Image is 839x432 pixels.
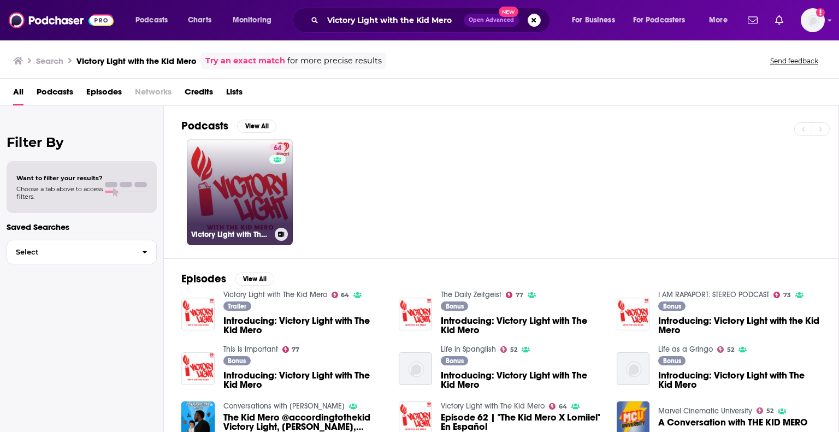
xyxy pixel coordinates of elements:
[36,56,63,66] h3: Search
[446,358,464,364] span: Bonus
[9,10,114,31] a: Podchaser - Follow, Share and Rate Podcasts
[658,316,821,335] span: Introducing: Victory Light with the Kid Mero
[13,83,23,105] a: All
[564,11,629,29] button: open menu
[7,222,157,232] p: Saved Searches
[767,56,822,66] button: Send feedback
[191,230,270,239] h3: Victory Light with The Kid Mero
[188,13,211,28] span: Charts
[771,11,788,29] a: Show notifications dropdown
[228,358,246,364] span: Bonus
[559,404,567,409] span: 64
[7,240,157,264] button: Select
[181,119,276,133] a: PodcastsView All
[223,401,345,411] a: Conversations with Zo
[499,7,518,17] span: New
[743,11,762,29] a: Show notifications dropdown
[626,11,701,29] button: open menu
[185,83,213,105] a: Credits
[801,8,825,32] span: Logged in as GregKubie
[181,298,215,331] a: Introducing: Victory Light with The Kid Mero
[658,345,713,354] a: Life as a Gringo
[292,347,299,352] span: 77
[282,346,300,353] a: 77
[701,11,741,29] button: open menu
[801,8,825,32] button: Show profile menu
[658,290,769,299] a: I AM RAPAPORT: STEREO PODCAST
[816,8,825,17] svg: Add a profile image
[226,83,243,105] a: Lists
[549,403,567,410] a: 64
[783,293,791,298] span: 73
[500,346,517,353] a: 52
[228,303,246,310] span: Trailer
[709,13,728,28] span: More
[766,409,773,413] span: 52
[128,11,182,29] button: open menu
[86,83,122,105] span: Episodes
[303,8,560,33] div: Search podcasts, credits, & more...
[16,185,103,200] span: Choose a tab above to access filters.
[205,55,285,67] a: Try an exact match
[7,248,133,256] span: Select
[76,56,197,66] h3: Victory Light with the Kid Mero
[341,293,349,298] span: 64
[441,371,604,389] a: Introducing: Victory Light with The Kid Mero
[658,406,752,416] a: Marvel Cinematic University
[717,346,734,353] a: 52
[332,292,350,298] a: 64
[441,316,604,335] a: Introducing: Victory Light with The Kid Mero
[441,401,545,411] a: Victory Light with The Kid Mero
[617,352,650,386] img: Introducing: Victory Light with The Kid Mero
[223,345,278,354] a: This Is Important
[441,290,501,299] a: The Daily Zeitgeist
[181,272,226,286] h2: Episodes
[441,413,604,431] a: Episode 62 | "The Kid Mero X Lomiiel" En Español
[510,347,517,352] span: 52
[274,143,281,154] span: 64
[658,371,821,389] span: Introducing: Victory Light with The Kid Mero
[727,347,734,352] span: 52
[516,293,523,298] span: 77
[7,134,157,150] h2: Filter By
[663,303,681,310] span: Bonus
[663,358,681,364] span: Bonus
[399,352,432,386] a: Introducing: Victory Light with The Kid Mero
[801,8,825,32] img: User Profile
[446,303,464,310] span: Bonus
[181,352,215,386] img: Introducing: Victory Light with The Kid Mero
[237,120,276,133] button: View All
[287,55,382,67] span: for more precise results
[235,273,274,286] button: View All
[773,292,791,298] a: 73
[757,407,773,414] a: 52
[181,272,274,286] a: EpisodesView All
[469,17,514,23] span: Open Advanced
[323,11,464,29] input: Search podcasts, credits, & more...
[617,298,650,331] img: Introducing: Victory Light with the Kid Mero
[37,83,73,105] a: Podcasts
[135,13,168,28] span: Podcasts
[633,13,686,28] span: For Podcasters
[223,413,386,431] span: The Kid Mero @accordingtothekid Victory Light, [PERSON_NAME],[PERSON_NAME],The Bronx, The JV Mets...
[187,139,293,245] a: 64Victory Light with The Kid Mero
[16,174,103,182] span: Want to filter your results?
[223,316,386,335] a: Introducing: Victory Light with The Kid Mero
[506,292,523,298] a: 77
[572,13,615,28] span: For Business
[658,418,807,427] a: A Conversation with THE KID MERO
[399,298,432,331] img: Introducing: Victory Light with The Kid Mero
